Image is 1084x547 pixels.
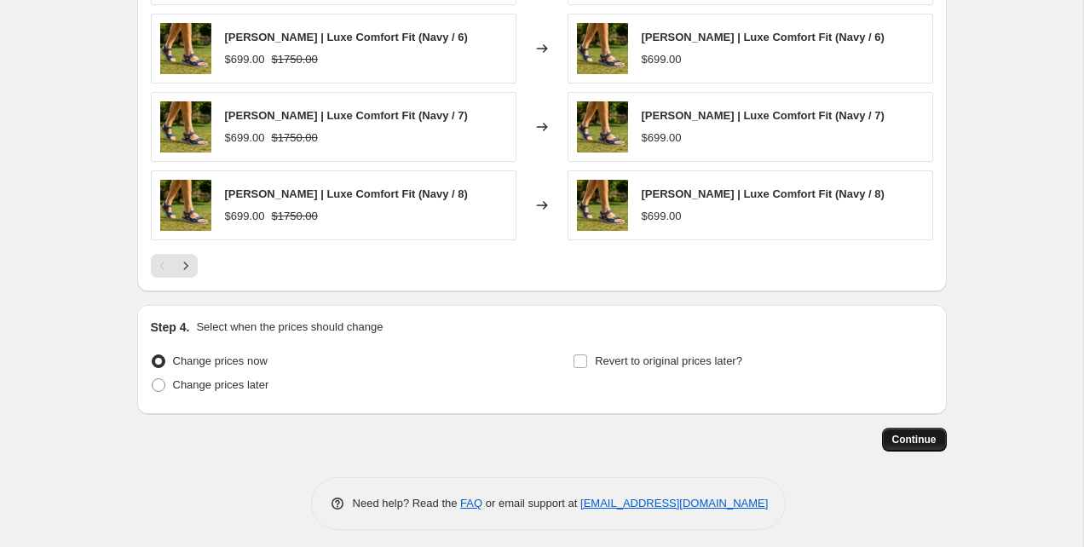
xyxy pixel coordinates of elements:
h2: Step 4. [151,319,190,336]
strike: $1750.00 [272,208,318,225]
div: $699.00 [642,130,682,147]
a: FAQ [460,497,482,510]
span: [PERSON_NAME] | Luxe Comfort Fit (Navy / 6) [642,31,885,43]
span: [PERSON_NAME] | Luxe Comfort Fit (Navy / 7) [225,109,468,122]
span: [PERSON_NAME] | Luxe Comfort Fit (Navy / 7) [642,109,885,122]
strike: $1750.00 [272,130,318,147]
span: Change prices now [173,354,268,367]
button: Next [174,254,198,278]
a: [EMAIL_ADDRESS][DOMAIN_NAME] [580,497,768,510]
span: or email support at [482,497,580,510]
img: 5_8087ec99-5449-435f-9ee9-21729180a915_80x.png [160,101,211,153]
span: Need help? Read the [353,497,461,510]
img: 5_8087ec99-5449-435f-9ee9-21729180a915_80x.png [160,23,211,74]
span: Change prices later [173,378,269,391]
div: $699.00 [225,208,265,225]
span: [PERSON_NAME] | Luxe Comfort Fit (Navy / 6) [225,31,468,43]
img: 5_8087ec99-5449-435f-9ee9-21729180a915_80x.png [577,180,628,231]
img: 5_8087ec99-5449-435f-9ee9-21729180a915_80x.png [577,101,628,153]
span: Continue [892,433,937,446]
img: 5_8087ec99-5449-435f-9ee9-21729180a915_80x.png [577,23,628,74]
strike: $1750.00 [272,51,318,68]
img: 5_8087ec99-5449-435f-9ee9-21729180a915_80x.png [160,180,211,231]
div: $699.00 [642,208,682,225]
span: [PERSON_NAME] | Luxe Comfort Fit (Navy / 8) [225,187,468,200]
div: $699.00 [225,51,265,68]
nav: Pagination [151,254,198,278]
p: Select when the prices should change [196,319,383,336]
span: Revert to original prices later? [595,354,742,367]
span: [PERSON_NAME] | Luxe Comfort Fit (Navy / 8) [642,187,885,200]
button: Continue [882,428,947,452]
div: $699.00 [642,51,682,68]
div: $699.00 [225,130,265,147]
